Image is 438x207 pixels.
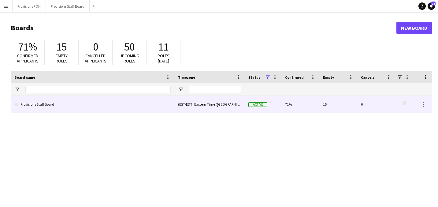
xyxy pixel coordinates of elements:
span: Confirmed [285,75,304,80]
button: Open Filter Menu [14,87,20,92]
div: (EST/EDT) Eastern Time ([GEOGRAPHIC_DATA] & [GEOGRAPHIC_DATA]) [174,96,245,113]
h1: Boards [11,23,396,32]
button: Provisions FOH [13,0,46,12]
button: Provisions Staff Board [46,0,90,12]
button: Open Filter Menu [178,87,184,92]
span: Board name [14,75,35,80]
span: 11 [431,2,436,6]
div: 71% [281,96,319,113]
a: 11 [428,2,435,10]
a: Provisions Staff Board [14,96,171,113]
span: 0 [93,40,98,54]
a: New Board [396,22,432,34]
input: Timezone Filter Input [189,86,241,93]
span: Confirmed applicants [17,53,39,64]
span: Active [248,102,267,107]
span: 15 [56,40,67,54]
span: Empty roles [56,53,68,64]
span: Empty [323,75,334,80]
span: Cancelled applicants [85,53,106,64]
span: 11 [158,40,169,54]
div: 15 [319,96,357,113]
span: Roles [DATE] [158,53,169,64]
input: Board name Filter Input [25,86,171,93]
span: Upcoming roles [120,53,139,64]
span: 50 [124,40,135,54]
span: Status [248,75,260,80]
span: Timezone [178,75,195,80]
div: 0 [357,96,395,113]
span: Cancels [361,75,374,80]
span: 71% [18,40,37,54]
